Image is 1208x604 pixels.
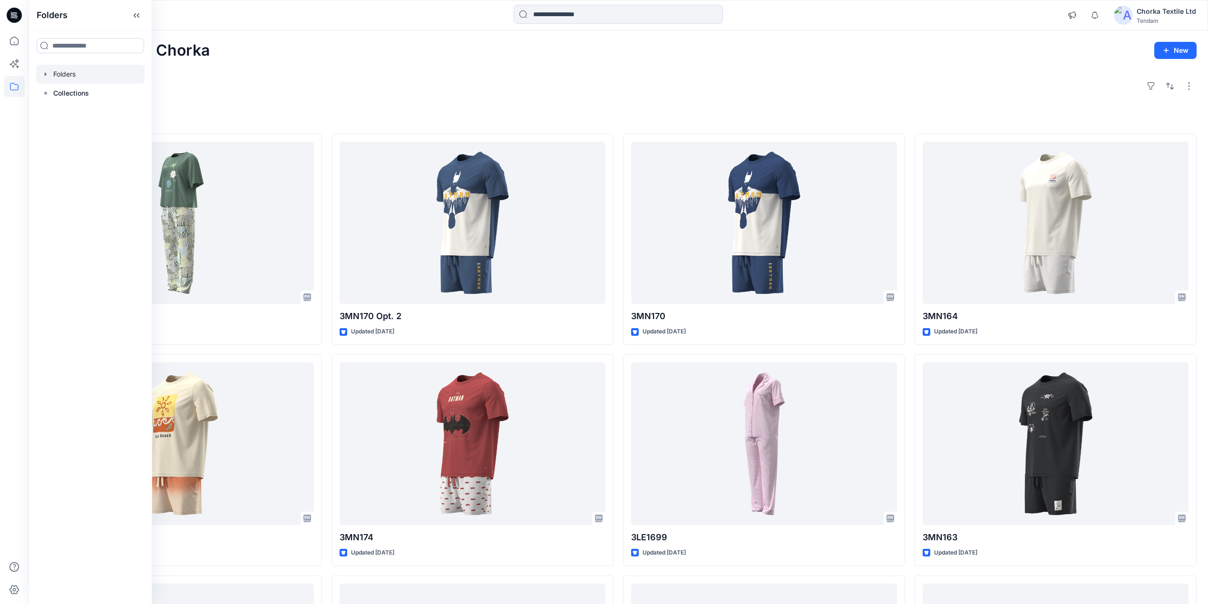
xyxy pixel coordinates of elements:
[643,548,686,558] p: Updated [DATE]
[40,113,1197,124] h4: Styles
[48,310,314,323] p: 3LE1661
[1114,6,1133,25] img: avatar
[53,88,89,99] p: Collections
[340,531,605,544] p: 3MN174
[631,531,897,544] p: 3LE1699
[923,362,1189,525] a: 3MN163
[923,310,1189,323] p: 3MN164
[923,142,1189,304] a: 3MN164
[1137,17,1196,24] div: Tendam
[48,142,314,304] a: 3LE1661
[643,327,686,337] p: Updated [DATE]
[48,531,314,544] p: 3MN165
[48,362,314,525] a: 3MN165
[340,142,605,304] a: 3MN170 Opt. 2
[340,362,605,525] a: 3MN174
[631,310,897,323] p: 3MN170
[1137,6,1196,17] div: Chorka Textile Ltd
[934,327,977,337] p: Updated [DATE]
[351,548,394,558] p: Updated [DATE]
[631,142,897,304] a: 3MN170
[631,362,897,525] a: 3LE1699
[1154,42,1197,59] button: New
[923,531,1189,544] p: 3MN163
[351,327,394,337] p: Updated [DATE]
[934,548,977,558] p: Updated [DATE]
[340,310,605,323] p: 3MN170 Opt. 2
